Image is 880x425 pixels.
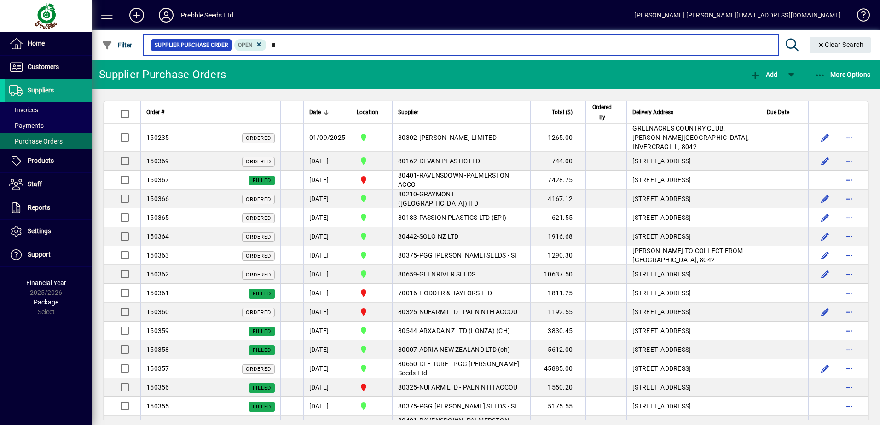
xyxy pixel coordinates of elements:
[9,122,44,129] span: Payments
[591,102,621,122] div: Ordered By
[398,308,417,316] span: 80325
[303,227,351,246] td: [DATE]
[634,8,841,23] div: [PERSON_NAME] [PERSON_NAME][EMAIL_ADDRESS][DOMAIN_NAME]
[246,310,271,316] span: Ordered
[419,252,517,259] span: PGG [PERSON_NAME] SEEDS - SI
[815,71,871,78] span: More Options
[398,134,417,141] span: 80302
[357,155,387,167] span: CHRISTCHURCH
[28,204,50,211] span: Reports
[146,176,169,184] span: 150367
[102,41,133,49] span: Filter
[398,107,525,117] div: Supplier
[357,306,387,317] span: PALMERSTON NORTH
[530,265,585,284] td: 10637.50
[626,322,760,340] td: [STREET_ADDRESS]
[9,106,38,114] span: Invoices
[530,284,585,303] td: 1811.25
[392,303,530,322] td: -
[530,124,585,152] td: 1265.00
[818,267,833,281] button: Edit
[5,102,92,118] a: Invoices
[146,214,169,221] span: 150365
[626,359,760,378] td: [STREET_ADDRESS]
[99,67,226,82] div: Supplier Purchase Orders
[303,340,351,359] td: [DATE]
[392,397,530,416] td: -
[842,323,857,338] button: More options
[392,208,530,227] td: -
[626,152,760,171] td: [STREET_ADDRESS]
[5,220,92,243] a: Settings
[146,308,169,316] span: 150360
[818,154,833,168] button: Edit
[357,107,378,117] span: Location
[357,382,387,393] span: PALMERSTON NORTH
[812,66,873,83] button: More Options
[303,303,351,322] td: [DATE]
[357,212,387,223] span: CHRISTCHURCH
[626,190,760,208] td: [STREET_ADDRESS]
[246,196,271,202] span: Ordered
[626,340,760,359] td: [STREET_ADDRESS]
[28,40,45,47] span: Home
[626,171,760,190] td: [STREET_ADDRESS]
[842,154,857,168] button: More options
[530,397,585,416] td: 5175.55
[750,71,777,78] span: Add
[530,246,585,265] td: 1290.30
[392,246,530,265] td: -
[398,107,418,117] span: Supplier
[234,39,267,51] mat-chip: Completion Status: Open
[398,233,417,240] span: 80442
[626,124,760,152] td: GREENACRES COUNTRY CLUB, [PERSON_NAME][GEOGRAPHIC_DATA], INVERCRAGILL, 8042
[9,138,63,145] span: Purchase Orders
[398,252,417,259] span: 80375
[122,7,151,23] button: Add
[398,190,478,207] span: GRAYMONT ([GEOGRAPHIC_DATA]) lTD
[842,191,857,206] button: More options
[398,172,417,179] span: 80401
[398,346,417,353] span: 80007
[398,417,417,424] span: 80401
[303,152,351,171] td: [DATE]
[392,265,530,284] td: -
[818,248,833,263] button: Edit
[398,214,417,221] span: 80183
[419,346,510,353] span: ADRIA NEW ZEALAND LTD (ch)
[151,7,181,23] button: Profile
[419,289,492,297] span: HODDER & TAYLORS LTD
[253,178,271,184] span: Filled
[842,130,857,145] button: More options
[842,248,857,263] button: More options
[253,328,271,334] span: Filled
[303,378,351,397] td: [DATE]
[246,272,271,278] span: Ordered
[26,279,66,287] span: Financial Year
[530,322,585,340] td: 3830.45
[146,327,169,334] span: 150359
[303,322,351,340] td: [DATE]
[392,284,530,303] td: -
[303,124,351,152] td: 01/09/2025
[357,363,387,374] span: CHRISTCHURCH
[747,66,780,83] button: Add
[238,42,253,48] span: Open
[5,243,92,266] a: Support
[392,124,530,152] td: -
[5,196,92,219] a: Reports
[626,265,760,284] td: [STREET_ADDRESS]
[155,40,228,50] span: Supplier Purchase Order
[357,107,387,117] div: Location
[419,402,517,410] span: PGG [PERSON_NAME] SEEDS - SI
[817,41,864,48] span: Clear Search
[357,250,387,261] span: CHRISTCHURCH
[626,284,760,303] td: [STREET_ADDRESS]
[767,107,789,117] span: Due Date
[146,252,169,259] span: 150363
[246,366,271,372] span: Ordered
[419,327,510,334] span: ARXADA NZ LTD (LONZA) (CH)
[842,361,857,376] button: More options
[536,107,581,117] div: Total ($)
[818,130,833,145] button: Edit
